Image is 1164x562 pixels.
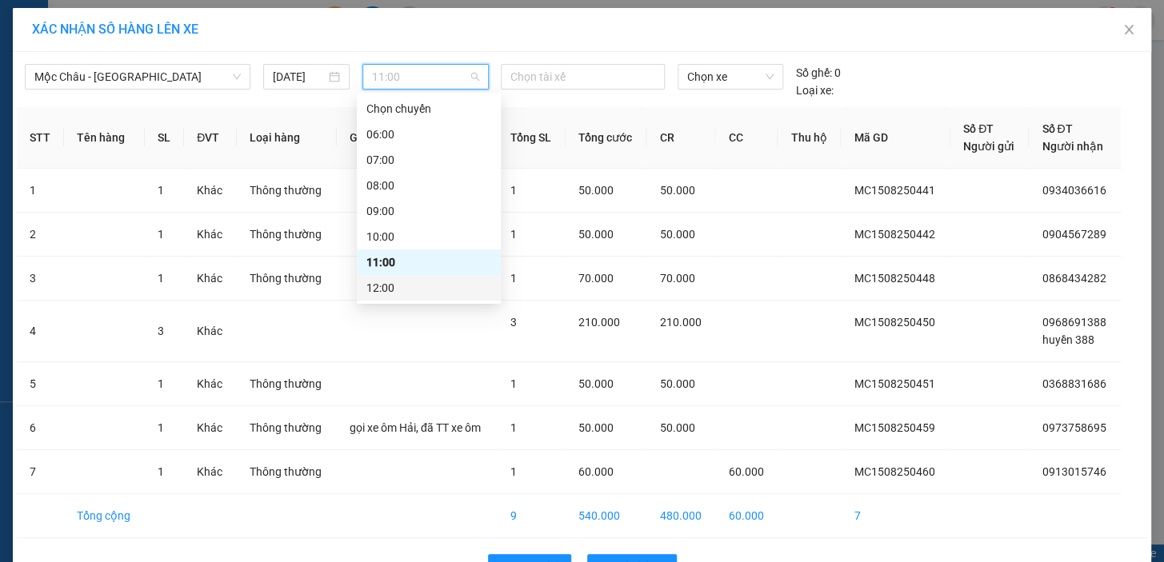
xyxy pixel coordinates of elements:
span: 60.000 [728,465,763,478]
td: Khác [184,169,237,213]
span: Mộc Châu - Hà Nội [34,65,241,89]
span: 210.000 [578,316,620,329]
span: 60.000 [578,465,614,478]
th: Tổng cước [566,107,647,169]
span: Người gửi [963,140,1014,153]
span: 50.000 [659,184,694,197]
span: 3 [158,325,164,337]
td: Thông thường [237,169,337,213]
span: Người nhận [1042,140,1102,153]
div: 12:00 [366,279,491,297]
span: XÁC NHẬN SỐ HÀNG LÊN XE [32,22,198,37]
td: Thông thường [237,406,337,450]
span: 50.000 [578,184,614,197]
span: Chọn xe [687,65,774,89]
td: 9 [498,494,566,538]
th: Ghi chú [337,107,498,169]
div: Chọn chuyến [357,96,501,122]
th: Tổng SL [498,107,566,169]
th: STT [17,107,64,169]
td: Khác [184,450,237,494]
span: 50.000 [659,228,694,241]
td: Khác [184,257,237,301]
th: Loại hàng [237,107,337,169]
span: Loại xe: [796,82,834,99]
span: 1 [510,377,517,390]
td: Thông thường [237,257,337,301]
span: 50.000 [578,228,614,241]
span: 1 [510,228,517,241]
span: 1 [510,465,517,478]
span: 0868434282 [1042,272,1106,285]
span: 1 [158,272,164,285]
span: 1 [158,377,164,390]
div: 10:00 [366,228,491,245]
button: Close [1106,8,1151,53]
span: MC1508250459 [854,421,934,434]
td: Khác [184,362,237,406]
div: 09:00 [366,202,491,220]
th: CC [715,107,778,169]
span: 70.000 [578,272,614,285]
span: MC1508250460 [854,465,934,478]
td: Thông thường [237,450,337,494]
td: 5 [17,362,64,406]
span: 1 [158,421,164,434]
span: close [1122,23,1135,36]
div: Chọn chuyến [366,100,491,118]
td: Khác [184,213,237,257]
span: 0913015746 [1042,465,1106,478]
span: 210.000 [659,316,701,329]
div: 07:00 [366,151,491,169]
input: 15/08/2025 [273,68,326,86]
th: Tên hàng [64,107,145,169]
div: 0 [796,64,841,82]
span: 1 [510,184,517,197]
span: huyền 388 [1042,333,1094,346]
td: 1 [17,169,64,213]
span: 0973758695 [1042,421,1106,434]
span: gọi xe ôm Hải, đã TT xe ôm [350,421,481,434]
span: 0368831686 [1042,377,1106,390]
span: Số ĐT [963,122,994,135]
div: 08:00 [366,177,491,194]
span: 1 [158,184,164,197]
span: 70.000 [659,272,694,285]
span: 3 [510,316,517,329]
span: 11:00 [372,65,479,89]
td: 60.000 [715,494,778,538]
span: MC1508250450 [854,316,934,329]
span: MC1508250451 [854,377,934,390]
td: Khác [184,406,237,450]
span: MC1508250442 [854,228,934,241]
th: CR [646,107,715,169]
td: Thông thường [237,362,337,406]
div: 06:00 [366,126,491,143]
span: 50.000 [659,421,694,434]
td: 2 [17,213,64,257]
span: MC1508250441 [854,184,934,197]
td: 540.000 [566,494,647,538]
td: 7 [841,494,950,538]
span: 0934036616 [1042,184,1106,197]
td: Tổng cộng [64,494,145,538]
span: 0904567289 [1042,228,1106,241]
span: 1 [158,228,164,241]
th: SL [145,107,184,169]
td: 480.000 [646,494,715,538]
th: Mã GD [841,107,950,169]
span: Số ghế: [796,64,832,82]
td: 4 [17,301,64,362]
td: Thông thường [237,213,337,257]
td: 3 [17,257,64,301]
span: 1 [510,272,517,285]
span: 0968691388 [1042,316,1106,329]
span: 1 [158,465,164,478]
span: 50.000 [578,377,614,390]
td: 6 [17,406,64,450]
span: 50.000 [659,377,694,390]
th: ĐVT [184,107,237,169]
div: 11:00 [366,253,491,271]
span: MC1508250448 [854,272,934,285]
th: Thu hộ [778,107,841,169]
